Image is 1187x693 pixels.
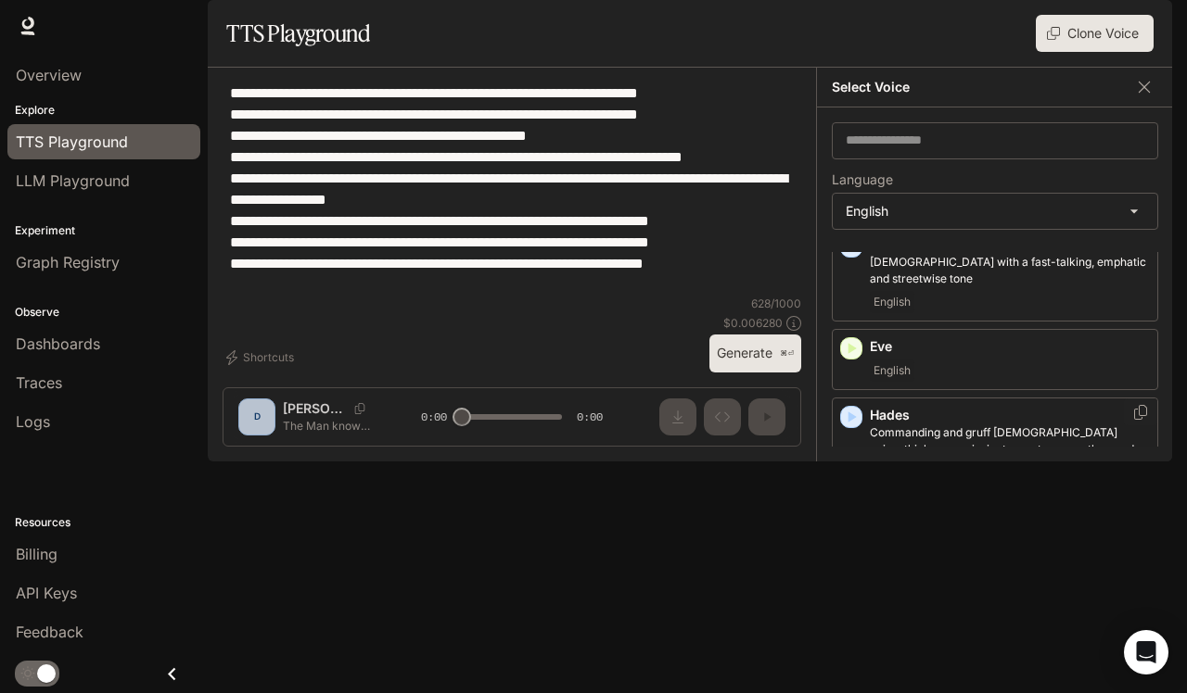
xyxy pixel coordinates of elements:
[1131,405,1150,420] button: Copy Voice ID
[870,424,1150,458] p: Commanding and gruff male voice, think an omniscient narrator or castle guard
[870,359,914,382] span: English
[1036,15,1154,52] button: Clone Voice
[1124,630,1168,674] div: Open Intercom Messenger
[870,337,1150,356] p: Eve
[832,173,893,186] p: Language
[833,194,1157,229] div: English
[223,343,301,372] button: Shortcuts
[870,291,914,313] span: English
[226,15,370,52] h1: TTS Playground
[870,254,1150,287] p: Male with a fast-talking, emphatic and streetwise tone
[709,334,801,372] button: Generate⌘⏎
[780,348,794,359] p: ⌘⏎
[870,406,1150,424] p: Hades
